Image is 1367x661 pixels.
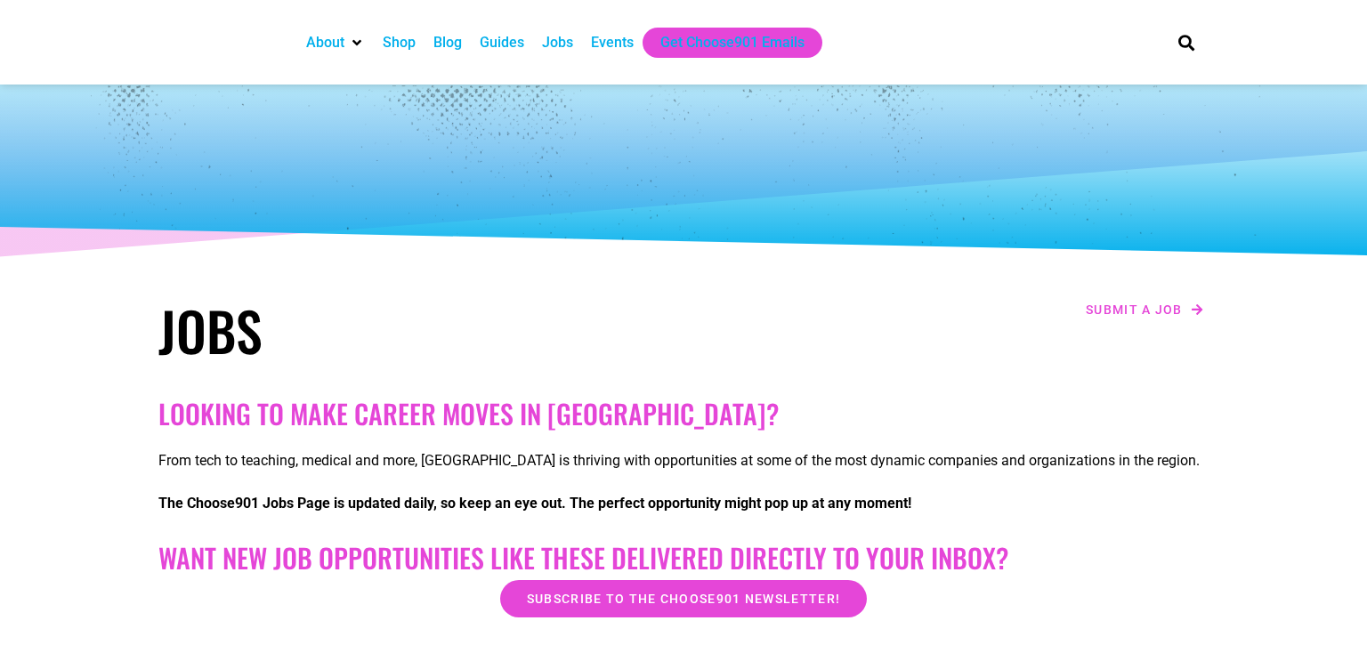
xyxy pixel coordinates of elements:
[1080,298,1209,321] a: Submit a job
[1086,303,1183,316] span: Submit a job
[158,398,1209,430] h2: Looking to make career moves in [GEOGRAPHIC_DATA]?
[297,28,1148,58] nav: Main nav
[306,32,344,53] a: About
[591,32,634,53] a: Events
[158,495,911,512] strong: The Choose901 Jobs Page is updated daily, so keep an eye out. The perfect opportunity might pop u...
[383,32,416,53] a: Shop
[660,32,805,53] a: Get Choose901 Emails
[527,592,840,605] span: Subscribe to the Choose901 newsletter!
[1172,28,1201,57] div: Search
[158,298,675,362] h1: Jobs
[542,32,573,53] a: Jobs
[158,450,1209,472] p: From tech to teaching, medical and more, [GEOGRAPHIC_DATA] is thriving with opportunities at some...
[158,542,1209,574] h2: Want New Job Opportunities like these Delivered Directly to your Inbox?
[433,32,462,53] a: Blog
[297,28,374,58] div: About
[480,32,524,53] a: Guides
[500,580,867,617] a: Subscribe to the Choose901 newsletter!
